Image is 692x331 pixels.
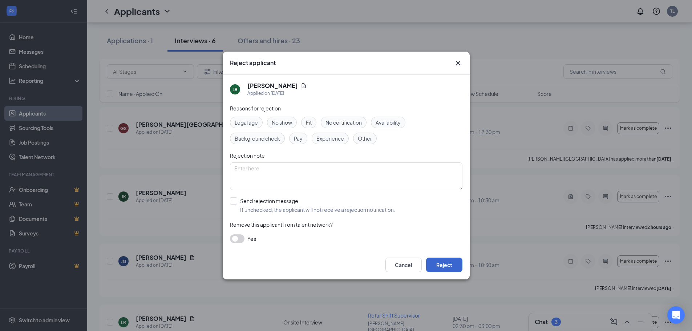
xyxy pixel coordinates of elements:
[230,152,265,159] span: Rejection note
[316,134,344,142] span: Experience
[230,221,333,228] span: Remove this applicant from talent network?
[247,234,256,243] span: Yes
[454,59,462,68] svg: Cross
[272,118,292,126] span: No show
[247,90,307,97] div: Applied on [DATE]
[247,82,298,90] h5: [PERSON_NAME]
[376,118,401,126] span: Availability
[232,86,238,93] div: LR
[385,258,422,272] button: Cancel
[230,105,281,112] span: Reasons for rejection
[301,83,307,89] svg: Document
[325,118,362,126] span: No certification
[235,118,258,126] span: Legal age
[294,134,303,142] span: Pay
[235,134,280,142] span: Background check
[454,59,462,68] button: Close
[306,118,312,126] span: Fit
[358,134,372,142] span: Other
[426,258,462,272] button: Reject
[230,59,276,67] h3: Reject applicant
[667,306,685,324] div: Open Intercom Messenger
